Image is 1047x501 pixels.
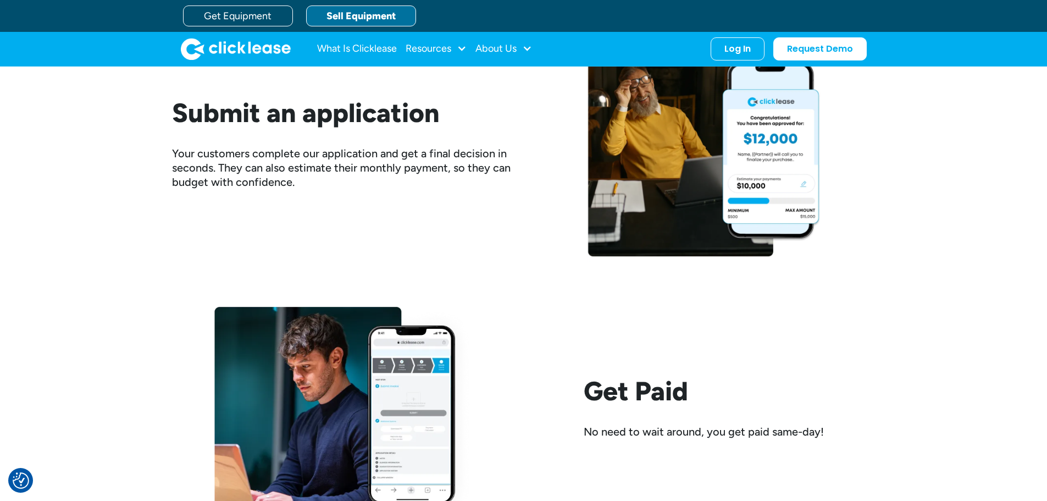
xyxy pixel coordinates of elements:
[773,37,867,60] a: Request Demo
[724,43,751,54] div: Log In
[584,376,824,408] h2: Get Paid
[533,42,876,262] img: a man sitting in front of a laptop computer
[406,38,467,60] div: Resources
[584,425,824,439] div: No need to wait around, you get paid same-day!
[13,472,29,489] img: Revisit consent button
[172,97,515,129] h2: Submit an application
[475,38,532,60] div: About Us
[306,5,416,26] a: Sell Equipment
[13,472,29,489] button: Consent Preferences
[317,38,397,60] a: What Is Clicklease
[181,38,291,60] img: Clicklease logo
[181,38,291,60] a: home
[172,146,515,189] div: Your customers complete our application and get a final decision in seconds. They can also estima...
[183,5,293,26] a: Get Equipment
